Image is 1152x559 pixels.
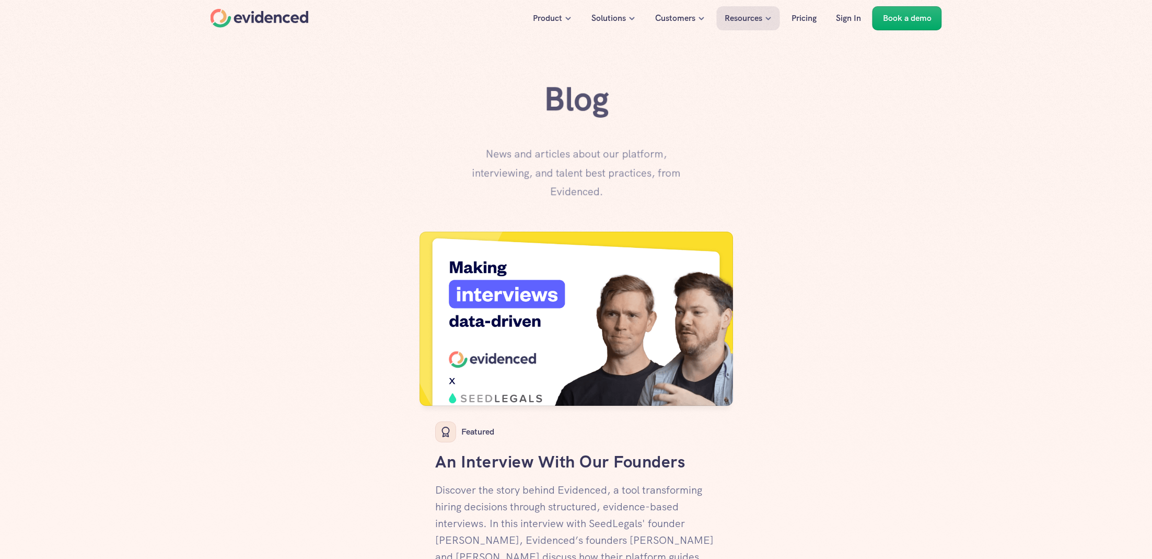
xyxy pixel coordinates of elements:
p: Customers [655,12,695,25]
p: Pricing [792,12,817,25]
a: Home [211,9,309,28]
img: Andy & Phil [420,232,733,406]
a: Book a demo [872,6,942,30]
p: Sign In [836,12,861,25]
a: Sign In [828,6,869,30]
h3: An Interview With Our Founders [435,450,717,474]
p: Product [533,12,562,25]
p: Resources [725,12,762,25]
h1: Blog [386,79,766,119]
h6: Featured [461,425,494,439]
a: Pricing [784,6,824,30]
p: Solutions [591,12,626,25]
p: Book a demo [883,12,932,25]
p: News and articles about our platform, interviewing, and talent best practices, from Evidenced. [457,145,695,201]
